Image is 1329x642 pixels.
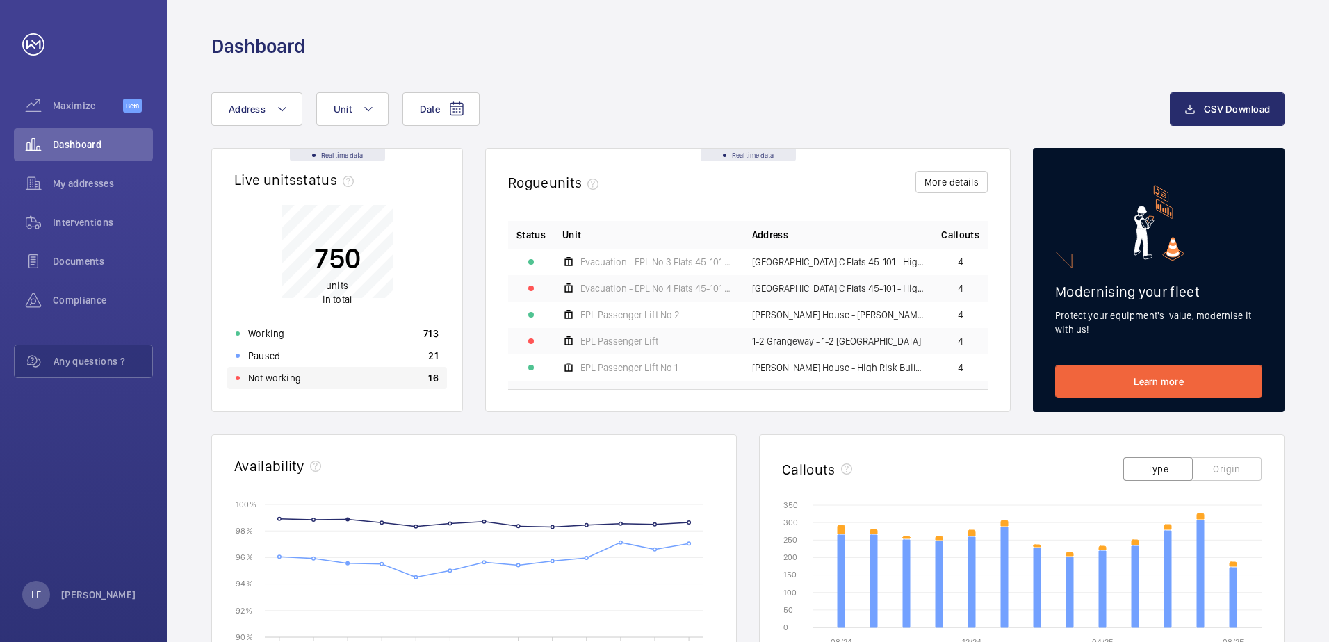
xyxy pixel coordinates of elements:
button: Address [211,92,302,126]
span: Address [752,228,788,242]
text: 200 [783,552,797,562]
span: Dashboard [53,138,153,151]
p: 750 [314,240,361,275]
p: 713 [423,327,439,340]
p: Protect your equipment's value, modernise it with us! [1055,308,1262,336]
span: Interventions [53,215,153,229]
text: 100 % [236,499,256,509]
span: EPL Passenger Lift [580,336,658,346]
text: 96 % [236,552,253,562]
span: 1-2 Grangeway - 1-2 [GEOGRAPHIC_DATA] [752,336,921,346]
text: 92 % [236,605,252,615]
span: [PERSON_NAME] House - [PERSON_NAME][GEOGRAPHIC_DATA] [752,310,925,320]
h2: Callouts [782,461,835,478]
span: Date [420,104,440,115]
a: Learn more [1055,365,1262,398]
p: Paused [248,349,280,363]
text: 100 [783,588,797,598]
p: 16 [428,371,439,385]
button: Type [1123,457,1193,481]
span: units [549,174,605,191]
p: Working [248,327,284,340]
text: 250 [783,535,797,545]
span: [GEOGRAPHIC_DATA] C Flats 45-101 - High Risk Building - [GEOGRAPHIC_DATA] 45-101 [752,283,925,293]
span: EPL Passenger Lift No 2 [580,310,680,320]
p: [PERSON_NAME] [61,588,136,602]
div: Real time data [290,149,385,161]
text: 94 % [236,579,253,588]
span: 4 [958,257,963,267]
h2: Modernising your fleet [1055,283,1262,300]
span: 4 [958,283,963,293]
span: EPL Passenger Lift No 1 [580,363,678,372]
span: Evacuation - EPL No 3 Flats 45-101 L/h [580,257,735,267]
button: CSV Download [1170,92,1285,126]
button: Unit [316,92,389,126]
span: Documents [53,254,153,268]
text: 90 % [236,632,253,641]
span: CSV Download [1204,104,1270,115]
button: More details [915,171,988,193]
text: 98 % [236,526,253,536]
p: Status [516,228,546,242]
text: 50 [783,605,793,615]
p: Not working [248,371,301,385]
span: Unit [562,228,581,242]
button: Date [402,92,480,126]
button: Origin [1192,457,1262,481]
h1: Dashboard [211,33,305,59]
span: Evacuation - EPL No 4 Flats 45-101 R/h [580,283,735,293]
text: 0 [783,623,788,632]
span: My addresses [53,176,153,190]
span: 4 [958,336,963,346]
span: Compliance [53,293,153,307]
h2: Live units [234,171,359,188]
span: 4 [958,310,963,320]
span: Callouts [941,228,979,242]
span: units [326,280,348,291]
span: Unit [334,104,352,115]
h2: Rogue [508,174,604,191]
span: Beta [123,99,142,113]
span: [GEOGRAPHIC_DATA] C Flats 45-101 - High Risk Building - [GEOGRAPHIC_DATA] 45-101 [752,257,925,267]
text: 300 [783,518,798,527]
div: Real time data [701,149,796,161]
text: 350 [783,500,798,510]
h2: Availability [234,457,304,475]
span: Any questions ? [54,354,152,368]
p: 21 [428,349,439,363]
span: 4 [958,363,963,372]
img: marketing-card.svg [1134,185,1184,261]
p: in total [314,279,361,306]
p: LF [31,588,41,602]
span: [PERSON_NAME] House - High Risk Building - [PERSON_NAME][GEOGRAPHIC_DATA] [752,363,925,372]
span: status [296,171,359,188]
text: 150 [783,570,797,579]
span: Maximize [53,99,123,113]
span: Address [229,104,266,115]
